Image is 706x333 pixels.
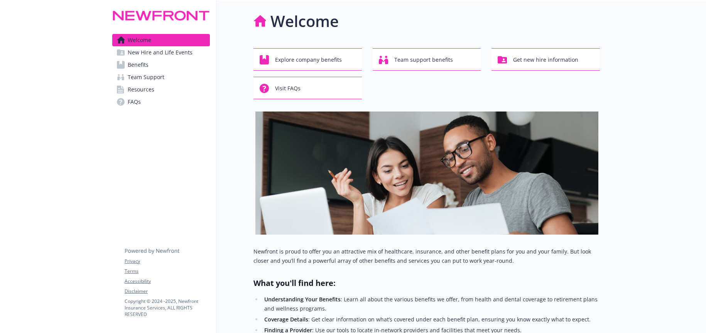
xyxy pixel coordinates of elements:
[128,71,164,83] span: Team Support
[128,83,154,96] span: Resources
[253,77,362,99] button: Visit FAQs
[275,52,342,67] span: Explore company benefits
[112,83,210,96] a: Resources
[112,96,210,108] a: FAQs
[128,34,151,46] span: Welcome
[262,295,600,313] li: : Learn all about the various benefits we offer, from health and dental coverage to retirement pl...
[264,316,308,323] strong: Coverage Details
[128,46,193,59] span: New Hire and Life Events
[128,96,141,108] span: FAQs
[112,34,210,46] a: Welcome
[253,278,600,289] h2: What you'll find here:
[125,278,209,285] a: Accessibility
[112,71,210,83] a: Team Support
[253,247,600,265] p: Newfront is proud to offer you an attractive mix of healthcare, insurance, and other benefit plan...
[112,59,210,71] a: Benefits
[112,46,210,59] a: New Hire and Life Events
[125,288,209,295] a: Disclaimer
[125,298,209,318] p: Copyright © 2024 - 2025 , Newfront Insurance Services, ALL RIGHTS RESERVED
[128,59,149,71] span: Benefits
[275,81,301,96] span: Visit FAQs
[513,52,578,67] span: Get new hire information
[262,315,600,324] li: : Get clear information on what’s covered under each benefit plan, ensuring you know exactly what...
[125,268,209,275] a: Terms
[264,296,341,303] strong: Understanding Your Benefits
[491,48,600,71] button: Get new hire information
[255,112,598,235] img: overview page banner
[253,48,362,71] button: Explore company benefits
[270,10,339,33] h1: Welcome
[394,52,453,67] span: Team support benefits
[373,48,481,71] button: Team support benefits
[125,258,209,265] a: Privacy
